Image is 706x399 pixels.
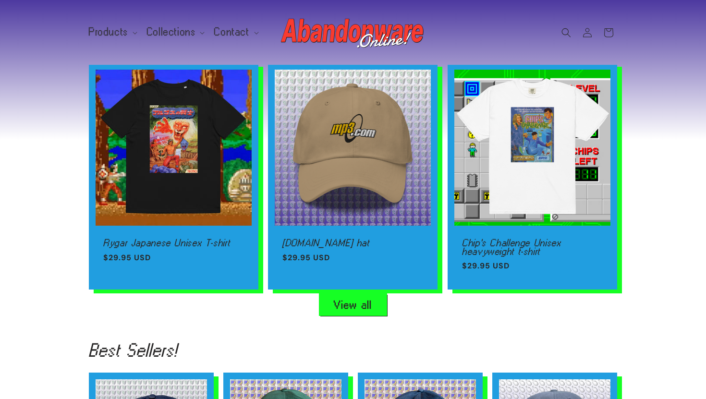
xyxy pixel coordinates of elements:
[462,239,603,255] a: Chip's Challenge Unisex heavyweight t-shirt
[214,28,249,36] span: Contact
[83,22,141,42] summary: Products
[89,342,617,358] h2: Best Sellers!
[208,22,262,42] summary: Contact
[141,22,209,42] summary: Collections
[282,239,423,247] a: [DOMAIN_NAME] hat
[147,28,196,36] span: Collections
[89,28,128,36] span: Products
[278,10,429,55] a: Abandonware
[281,13,425,52] img: Abandonware
[556,22,577,43] summary: Search
[103,239,244,247] a: Rygar Japanese Unisex T-shirt
[319,294,387,315] a: View all products in the All Products collection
